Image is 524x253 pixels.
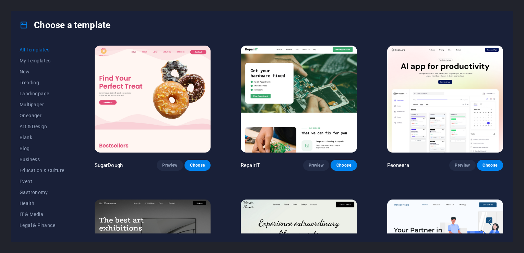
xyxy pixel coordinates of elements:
span: Preview [162,162,177,168]
button: New [20,66,64,77]
button: My Templates [20,55,64,66]
span: IT & Media [20,212,64,217]
span: Gastronomy [20,190,64,195]
span: Preview [309,162,324,168]
span: Preview [455,162,470,168]
button: Art & Design [20,121,64,132]
button: Preview [157,160,183,171]
span: Art & Design [20,124,64,129]
button: Landingpage [20,88,64,99]
span: My Templates [20,58,64,63]
button: Choose [184,160,211,171]
span: All Templates [20,47,64,52]
p: RepairIT [241,162,260,169]
button: Blank [20,132,64,143]
span: Health [20,201,64,206]
span: Legal & Finance [20,222,64,228]
span: Choose [190,162,205,168]
button: Business [20,154,64,165]
button: Trending [20,77,64,88]
button: Multipager [20,99,64,110]
button: Preview [449,160,475,171]
span: Trending [20,80,64,85]
button: Legal & Finance [20,220,64,231]
span: New [20,69,64,74]
span: Business [20,157,64,162]
span: Multipager [20,102,64,107]
img: Peoneera [387,46,503,153]
button: Education & Culture [20,165,64,176]
button: Event [20,176,64,187]
button: Choose [331,160,357,171]
button: All Templates [20,44,64,55]
img: SugarDough [95,46,211,153]
p: Peoneera [387,162,409,169]
button: Non-Profit [20,231,64,242]
span: Onepager [20,113,64,118]
button: Onepager [20,110,64,121]
button: Blog [20,143,64,154]
button: Preview [303,160,329,171]
span: Blank [20,135,64,140]
span: Landingpage [20,91,64,96]
button: IT & Media [20,209,64,220]
span: Education & Culture [20,168,64,173]
h4: Choose a template [20,20,110,31]
span: Blog [20,146,64,151]
button: Health [20,198,64,209]
button: Gastronomy [20,187,64,198]
span: Choose [483,162,498,168]
button: Choose [477,160,503,171]
span: Choose [336,162,351,168]
p: SugarDough [95,162,123,169]
img: RepairIT [241,46,357,153]
span: Event [20,179,64,184]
